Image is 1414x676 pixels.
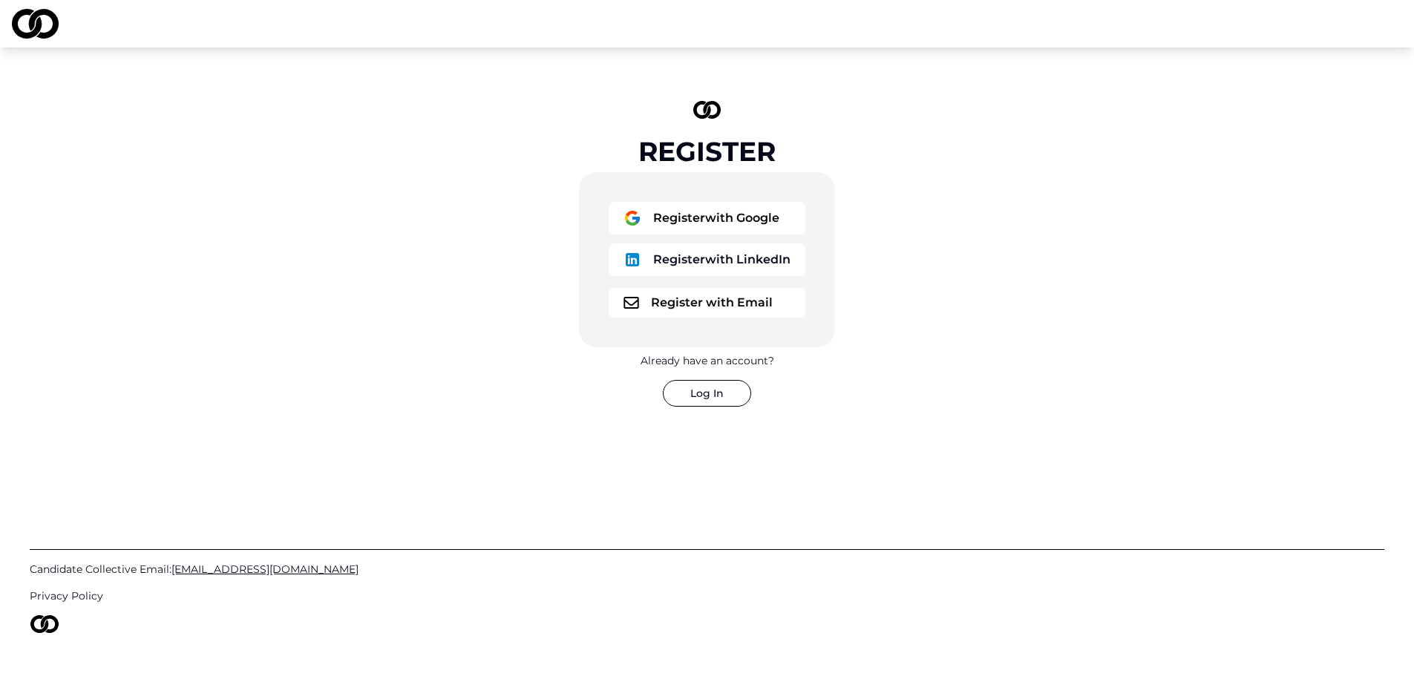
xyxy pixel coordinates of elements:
img: logo [12,9,59,39]
button: Log In [663,380,751,407]
button: logoRegisterwith LinkedIn [609,243,805,276]
img: logo [623,251,641,269]
div: Register [638,137,776,166]
img: logo [623,209,641,227]
img: logo [30,615,59,633]
a: Candidate Collective Email:[EMAIL_ADDRESS][DOMAIN_NAME] [30,562,1384,577]
button: logoRegisterwith Google [609,202,805,234]
button: logoRegister with Email [609,288,805,318]
img: logo [623,297,639,309]
a: Privacy Policy [30,588,1384,603]
span: [EMAIL_ADDRESS][DOMAIN_NAME] [171,562,359,576]
img: logo [693,101,721,119]
div: Already have an account? [641,353,774,368]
